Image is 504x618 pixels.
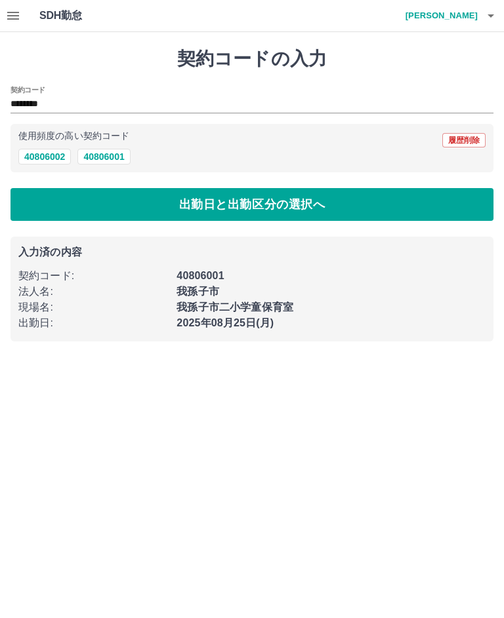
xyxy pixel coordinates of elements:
button: 40806002 [18,149,71,164]
p: 使用頻度の高い契約コード [18,132,129,141]
b: 我孫子市二小学童保育室 [177,301,293,313]
p: 現場名 : [18,299,169,315]
button: 履歴削除 [442,133,486,147]
b: 40806001 [177,270,224,281]
p: 出勤日 : [18,315,169,331]
button: 40806001 [77,149,130,164]
p: 法人名 : [18,284,169,299]
h2: 契約コード [10,85,45,95]
b: 2025年08月25日(月) [177,317,274,328]
p: 契約コード : [18,268,169,284]
h1: 契約コードの入力 [10,48,493,70]
button: 出勤日と出勤区分の選択へ [10,188,493,221]
p: 入力済の内容 [18,247,486,258]
b: 我孫子市 [177,286,219,297]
